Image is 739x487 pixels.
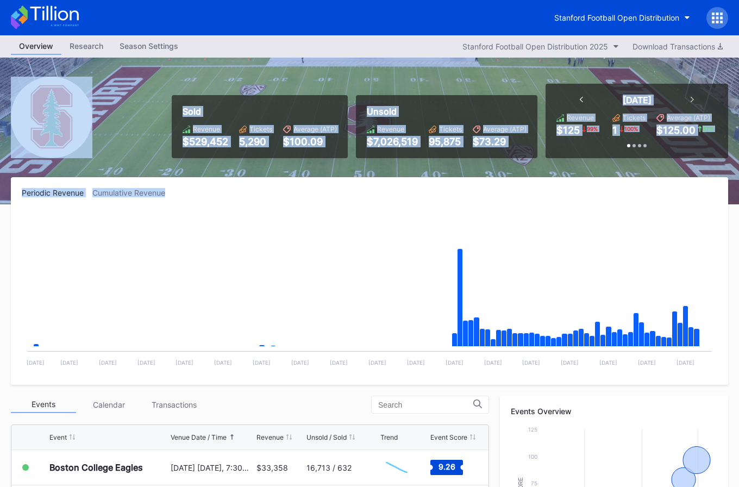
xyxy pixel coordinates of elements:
[586,124,599,133] div: 99 %
[407,359,425,366] text: [DATE]
[11,396,76,413] div: Events
[638,359,656,366] text: [DATE]
[702,124,715,133] div: 67 %
[511,407,717,416] div: Events Overview
[677,359,694,366] text: [DATE]
[473,136,527,147] div: $73.29
[111,38,186,54] div: Season Settings
[554,13,679,22] div: Stanford Football Open Distribution
[11,77,92,158] img: Stanford_Football_Secondary.png
[561,359,579,366] text: [DATE]
[484,359,502,366] text: [DATE]
[556,124,580,136] div: $125
[656,124,696,136] div: $125.00
[141,396,206,413] div: Transactions
[439,125,462,133] div: Tickets
[377,125,404,133] div: Revenue
[627,39,728,54] button: Download Transactions
[49,462,143,473] div: Boston College Eagles
[367,136,418,147] div: $7,026,519
[183,106,337,117] div: Sold
[330,359,348,366] text: [DATE]
[249,125,272,133] div: Tickets
[483,125,527,133] div: Average (ATP)
[99,359,117,366] text: [DATE]
[11,38,61,55] a: Overview
[137,359,155,366] text: [DATE]
[22,188,92,197] div: Periodic Revenue
[528,426,537,433] text: 125
[60,359,78,366] text: [DATE]
[27,359,45,366] text: [DATE]
[239,136,272,147] div: 5,290
[567,114,594,122] div: Revenue
[623,95,652,105] div: [DATE]
[667,114,710,122] div: Average (ATP)
[528,453,537,460] text: 100
[61,38,111,55] a: Research
[378,401,473,409] input: Search
[623,124,639,133] div: 100 %
[283,136,337,147] div: $100.09
[291,359,309,366] text: [DATE]
[49,433,67,441] div: Event
[171,463,254,472] div: [DATE] [DATE], 7:30PM
[76,396,141,413] div: Calendar
[623,114,646,122] div: Tickets
[306,463,352,472] div: 16,713 / 632
[632,42,723,51] div: Download Transactions
[546,8,698,28] button: Stanford Football Open Distribution
[531,480,537,486] text: 75
[306,433,347,441] div: Unsold / Sold
[256,433,284,441] div: Revenue
[462,42,608,51] div: Stanford Football Open Distribution 2025
[612,124,617,136] div: 1
[293,125,337,133] div: Average (ATP)
[171,433,227,441] div: Venue Date / Time
[176,359,193,366] text: [DATE]
[457,39,624,54] button: Stanford Football Open Distribution 2025
[193,125,220,133] div: Revenue
[367,106,527,117] div: Unsold
[253,359,271,366] text: [DATE]
[61,38,111,54] div: Research
[446,359,464,366] text: [DATE]
[256,463,288,472] div: $33,358
[214,359,232,366] text: [DATE]
[92,188,174,197] div: Cumulative Revenue
[368,359,386,366] text: [DATE]
[380,433,398,441] div: Trend
[380,454,413,481] svg: Chart title
[438,462,455,471] text: 9.26
[599,359,617,366] text: [DATE]
[22,211,717,374] svg: Chart title
[111,38,186,55] a: Season Settings
[430,433,467,441] div: Event Score
[522,359,540,366] text: [DATE]
[183,136,228,147] div: $529,452
[429,136,462,147] div: 95,875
